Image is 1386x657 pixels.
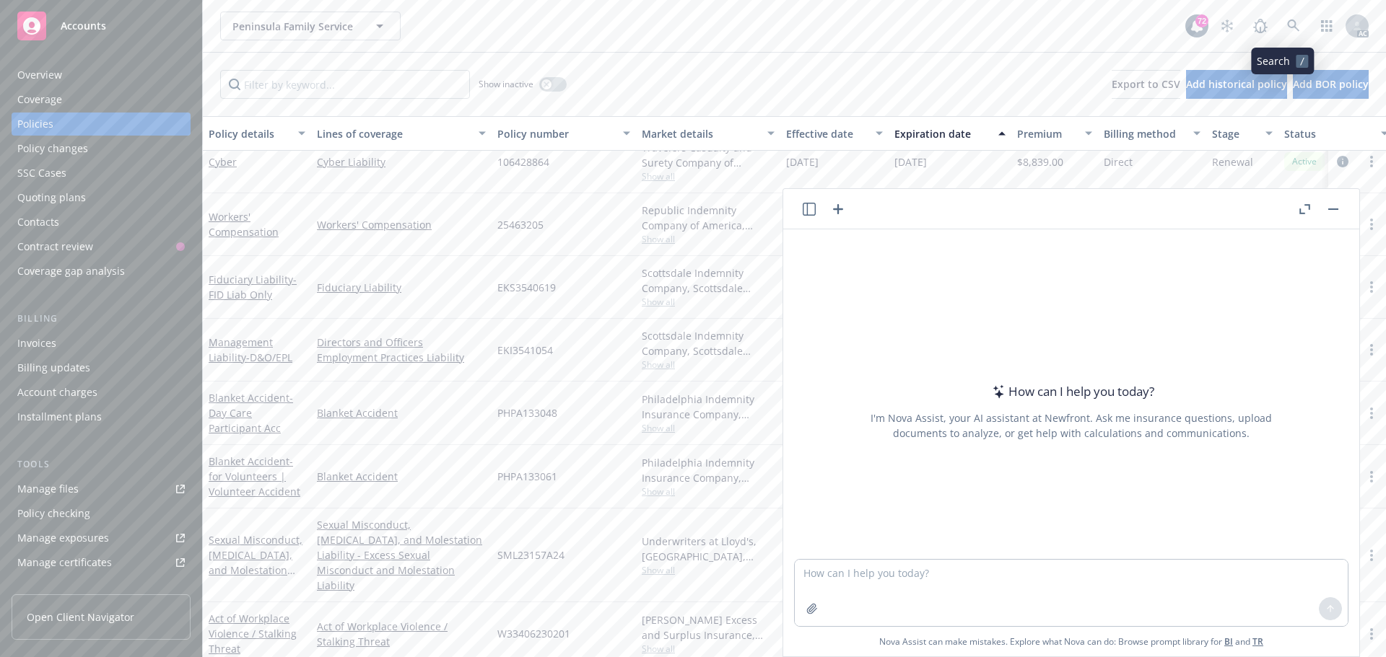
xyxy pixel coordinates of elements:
[12,526,191,550] span: Manage exposures
[1293,70,1369,99] button: Add BOR policy
[12,312,191,326] div: Billing
[1104,154,1133,169] span: Direct
[61,20,106,32] span: Accounts
[209,155,237,169] a: Cyber
[12,381,191,404] a: Account charges
[1279,12,1308,40] a: Search
[209,391,293,435] span: - Day Care Participant Acc
[12,332,191,355] a: Invoices
[1363,341,1380,358] a: more
[12,113,191,136] a: Policies
[1290,155,1319,168] span: Active
[12,457,191,472] div: Tools
[12,63,191,87] a: Overview
[1363,405,1380,422] a: more
[317,335,486,350] a: Directors and Officers
[317,405,486,420] a: Blanket Accident
[492,116,636,151] button: Policy number
[780,116,889,151] button: Effective date
[17,88,62,111] div: Coverage
[209,454,300,498] a: Blanket Accident
[1186,70,1287,99] button: Add historical policy
[12,576,191,599] a: Manage claims
[1224,635,1233,648] a: BI
[17,526,109,550] div: Manage exposures
[12,260,191,283] a: Coverage gap analysis
[1284,126,1372,141] div: Status
[17,576,90,599] div: Manage claims
[889,116,1011,151] button: Expiration date
[642,203,775,233] div: Republic Indemnity Company of America, [GEOGRAPHIC_DATA] Indemnity
[642,140,775,170] div: Travelers Casualty and Surety Company of America, Travelers Insurance
[642,358,775,371] span: Show all
[317,280,486,295] a: Fiduciary Liability
[311,116,492,151] button: Lines of coverage
[497,343,553,358] span: EKI3541054
[17,235,93,258] div: Contract review
[1363,625,1380,643] a: more
[988,382,1154,401] div: How can I help you today?
[1363,547,1380,564] a: more
[1112,70,1180,99] button: Export to CSV
[636,116,780,151] button: Market details
[232,19,357,34] span: Peninsula Family Service
[642,328,775,358] div: Scottsdale Indemnity Company, Scottsdale Insurance Company (Nationwide), CRC Group
[642,296,775,308] span: Show all
[17,260,125,283] div: Coverage gap analysis
[789,627,1354,656] span: Nova Assist can make mistakes. Explore what Nova can do: Browse prompt library for and
[317,217,486,232] a: Workers' Compensation
[209,612,297,656] a: Act of Workplace Violence / Stalking Threat
[479,78,533,90] span: Show inactive
[497,280,556,295] span: EKS3540619
[209,391,293,435] a: Blanket Accident
[12,186,191,209] a: Quoting plans
[1363,216,1380,233] a: more
[1104,126,1185,141] div: Billing method
[203,116,311,151] button: Policy details
[12,405,191,428] a: Installment plans
[12,502,191,525] a: Policy checking
[1112,77,1180,91] span: Export to CSV
[209,454,300,498] span: - for Volunteers | Volunteer Accident
[12,137,191,160] a: Policy changes
[209,335,292,364] a: Management Liability
[17,63,62,87] div: Overview
[1186,77,1287,91] span: Add historical policy
[642,643,775,655] span: Show all
[209,210,279,239] a: Workers' Compensation
[642,485,775,498] span: Show all
[220,70,470,99] input: Filter by keyword...
[1363,278,1380,296] a: more
[642,170,775,182] span: Show all
[497,469,557,484] span: PHPA133061
[12,235,191,258] a: Contract review
[17,381,97,404] div: Account charges
[1212,126,1257,141] div: Stage
[1312,12,1341,40] a: Switch app
[12,162,191,185] a: SSC Cases
[17,113,53,136] div: Policies
[497,154,549,169] span: 106428864
[1212,154,1253,169] span: Renewal
[209,126,289,141] div: Policy details
[1213,12,1242,40] a: Stop snowing
[317,350,486,365] a: Employment Practices Liability
[642,126,759,141] div: Market details
[12,356,191,379] a: Billing updates
[497,626,570,641] span: W33406230201
[1334,153,1351,170] a: circleInformation
[1017,126,1076,141] div: Premium
[12,477,191,501] a: Manage files
[317,154,486,169] a: Cyber Liability
[497,217,544,232] span: 25463205
[17,551,112,574] div: Manage certificates
[317,619,486,649] a: Act of Workplace Violence / Stalking Threat
[17,477,79,501] div: Manage files
[317,126,470,141] div: Lines of coverage
[17,356,90,379] div: Billing updates
[497,405,557,420] span: PHPA133048
[642,612,775,643] div: [PERSON_NAME] Excess and Surplus Insurance, Inc., [PERSON_NAME] Group
[12,88,191,111] a: Coverage
[497,547,565,563] span: SML23157A24
[642,564,775,576] span: Show all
